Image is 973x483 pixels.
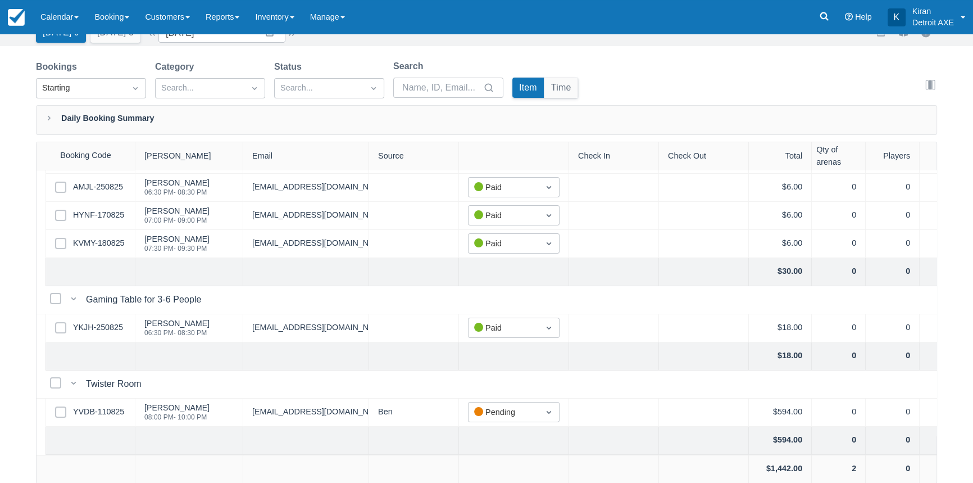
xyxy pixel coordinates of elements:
div: 0 [812,202,866,230]
div: Pending [474,406,533,419]
div: Check Out [659,142,749,170]
div: $594.00 [749,399,812,427]
div: 0 [812,258,866,286]
div: $594.00 [749,427,812,455]
div: [PERSON_NAME] [144,207,210,215]
div: Paid [474,181,533,194]
div: Email [243,142,369,170]
div: Players [866,142,920,170]
div: Booking Code [37,142,135,170]
div: Paid [474,322,533,335]
img: checkfront-main-nav-mini-logo.png [8,9,25,26]
span: Dropdown icon [543,407,554,418]
div: $18.00 [749,314,812,342]
div: 0 [812,314,866,342]
label: Category [155,60,198,74]
span: Dropdown icon [543,182,554,193]
div: $6.00 [749,202,812,230]
div: Starting [42,82,120,94]
div: [PERSON_NAME] [135,142,243,170]
span: Dropdown icon [543,322,554,333]
div: Gaming Table for 3-6 People [86,293,206,306]
a: [EMAIL_ADDRESS][DOMAIN_NAME] [252,181,388,193]
span: Dropdown icon [249,83,260,94]
a: KVMY-180825 [73,237,124,250]
div: 0 [866,342,920,371]
span: Dropdown icon [130,83,141,94]
div: [PERSON_NAME] [144,404,210,412]
div: Twister Room [86,377,146,391]
div: Paid [474,237,533,250]
div: 0 [866,230,920,258]
div: $6.00 [749,174,812,202]
div: 0 [812,230,866,258]
div: 06:30 PM - 08:30 PM [144,189,210,196]
a: [EMAIL_ADDRESS][DOMAIN_NAME] [252,406,388,418]
div: $18.00 [749,342,812,371]
div: 0 [866,314,920,342]
div: 0 [866,258,920,286]
a: YVDB-110825 [73,406,124,418]
div: 07:00 PM - 09:00 PM [144,217,210,224]
div: Total [749,142,812,170]
label: Bookings [36,60,81,74]
p: Kiran [912,6,954,17]
button: Item [512,78,544,98]
div: 0 [866,174,920,202]
div: 07:30 PM - 09:30 PM [144,245,210,252]
div: 08:00 PM - 10:00 PM [144,414,210,421]
div: K [888,8,906,26]
div: $30.00 [749,258,812,286]
span: Help [855,12,872,21]
button: Time [544,78,578,98]
div: 0 [812,174,866,202]
span: Dropdown icon [543,210,554,221]
div: [PERSON_NAME] [144,319,210,327]
div: Daily Booking Summary [36,105,937,135]
label: Status [274,60,306,74]
span: Dropdown icon [368,83,379,94]
span: Dropdown icon [543,238,554,249]
div: [PERSON_NAME] [144,235,210,243]
div: [PERSON_NAME] [144,179,210,187]
div: 0 [866,427,920,455]
a: [EMAIL_ADDRESS][DOMAIN_NAME] [252,209,388,222]
div: 0 [866,202,920,230]
p: Detroit AXE [912,17,954,28]
div: Check In [569,142,659,170]
div: 0 [812,427,866,455]
div: 06:30 PM - 08:30 PM [144,329,210,336]
i: Help [845,13,853,21]
div: Source [369,142,459,170]
a: [EMAIL_ADDRESS][DOMAIN_NAME] [252,322,388,334]
a: [EMAIL_ADDRESS][DOMAIN_NAME] [252,237,388,250]
div: 0 [812,399,866,427]
div: 0 [866,399,920,427]
div: Paid [474,209,533,222]
a: YKJH-250825 [73,322,123,334]
div: Ben [369,399,459,427]
input: Name, ID, Email... [402,78,481,98]
label: Search [393,60,428,73]
div: $6.00 [749,230,812,258]
div: 0 [812,342,866,371]
a: HYNF-170825 [73,209,124,222]
div: Qty of arenas [812,142,866,170]
a: AMJL-250825 [73,181,123,193]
